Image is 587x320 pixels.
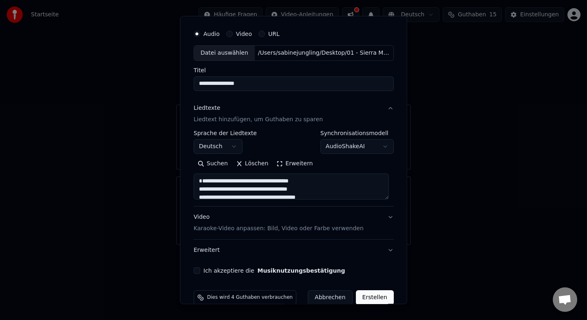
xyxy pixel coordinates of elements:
button: VideoKaraoke-Video anpassen: Bild, Video oder Farbe verwenden [194,207,394,239]
button: Erstellen [355,290,393,305]
button: Löschen [232,157,272,170]
button: Ich akzeptiere die [257,268,345,273]
button: Erweitert [194,240,394,261]
p: Liedtext hinzufügen, um Guthaben zu sparen [194,116,323,124]
button: Abbrechen [308,290,352,305]
button: LiedtexteLiedtext hinzufügen, um Guthaben zu sparen [194,98,394,130]
button: Erweitern [272,157,317,170]
label: Synchronisationsmodell [320,130,393,136]
p: Karaoke-Video anpassen: Bild, Video oder Farbe verwenden [194,224,364,233]
div: Liedtexte [194,104,220,112]
label: Audio [203,31,220,37]
label: Sprache der Liedtexte [194,130,257,136]
label: Ich akzeptiere die [203,268,345,273]
div: /Users/sabinejungling/Desktop/01 - Sierra Madre.mp3 [254,49,393,57]
label: URL [268,31,280,37]
span: Dies wird 4 Guthaben verbrauchen [207,294,293,301]
div: LiedtexteLiedtext hinzufügen, um Guthaben zu sparen [194,130,394,206]
div: Video [194,213,364,233]
div: Datei auswählen [194,46,255,60]
label: Video [236,31,252,37]
button: Suchen [194,157,232,170]
label: Titel [194,67,394,73]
